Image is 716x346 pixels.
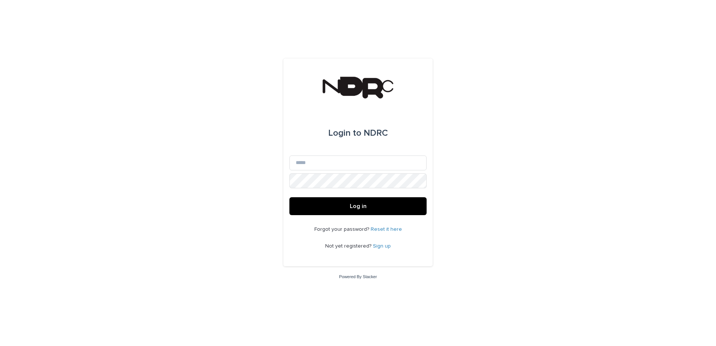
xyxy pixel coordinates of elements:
a: Powered By Stacker [339,274,377,279]
button: Log in [289,197,427,215]
img: fPh53EbzTSOZ76wyQ5GQ [323,76,393,99]
a: Reset it here [371,227,402,232]
span: Forgot your password? [314,227,371,232]
span: Log in [350,203,367,209]
a: Sign up [373,243,391,249]
span: Not yet registered? [325,243,373,249]
div: NDRC [328,123,388,144]
span: Login to [328,129,361,138]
